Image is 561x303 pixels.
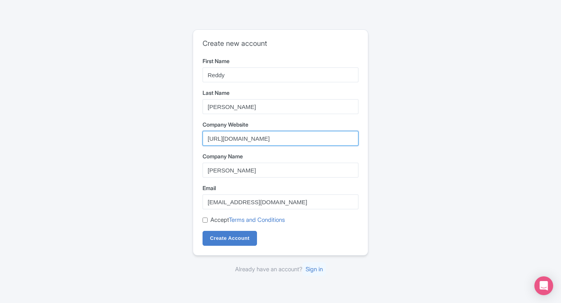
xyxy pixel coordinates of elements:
input: Create Account [203,231,257,246]
a: Sign in [302,262,326,276]
label: First Name [203,57,358,65]
div: Already have an account? [193,265,368,274]
a: Terms and Conditions [229,216,285,223]
label: Company Website [203,120,358,129]
input: username@example.com [203,194,358,209]
h2: Create new account [203,39,358,48]
label: Company Name [203,152,358,160]
label: Email [203,184,358,192]
div: Open Intercom Messenger [534,276,553,295]
label: Accept [210,216,285,225]
input: example.com [203,131,358,146]
label: Last Name [203,89,358,97]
